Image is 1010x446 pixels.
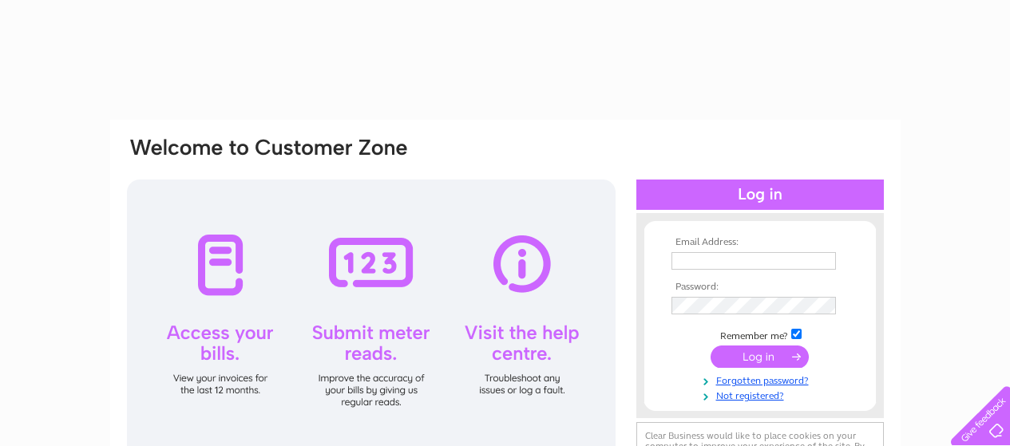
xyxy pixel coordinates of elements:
[711,345,809,368] input: Submit
[667,237,853,248] th: Email Address:
[667,282,853,293] th: Password:
[667,326,853,342] td: Remember me?
[671,387,853,402] a: Not registered?
[671,372,853,387] a: Forgotten password?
